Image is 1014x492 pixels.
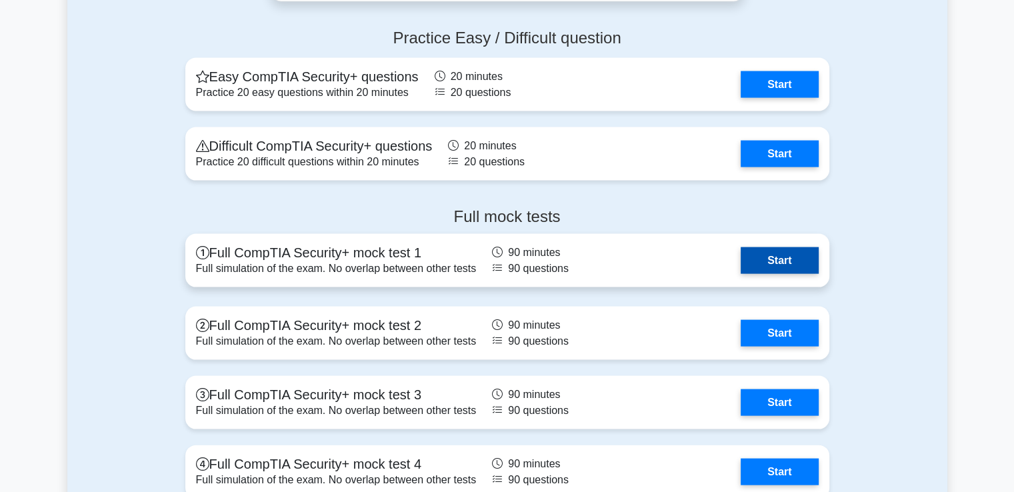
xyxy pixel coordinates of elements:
a: Start [741,71,818,98]
a: Start [741,389,818,416]
a: Start [741,141,818,167]
h4: Practice Easy / Difficult question [185,29,829,48]
a: Start [741,459,818,485]
a: Start [741,247,818,274]
h4: Full mock tests [185,207,829,227]
a: Start [741,320,818,347]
